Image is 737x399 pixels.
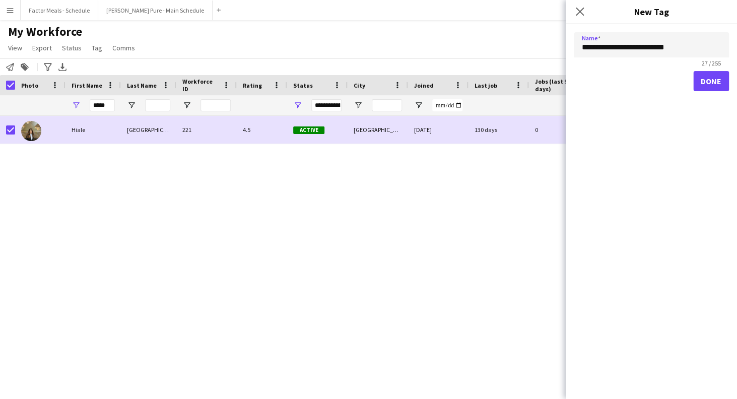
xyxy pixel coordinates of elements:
[32,43,52,52] span: Export
[529,116,594,144] div: 0
[182,101,191,110] button: Open Filter Menu
[98,1,213,20] button: [PERSON_NAME] Pure - Main Schedule
[566,5,737,18] h3: New Tag
[293,101,302,110] button: Open Filter Menu
[8,43,22,52] span: View
[176,116,237,144] div: 221
[19,61,31,73] app-action-btn: Add to tag
[58,41,86,54] a: Status
[127,82,157,89] span: Last Name
[42,61,54,73] app-action-btn: Advanced filters
[72,82,102,89] span: First Name
[121,116,176,144] div: [GEOGRAPHIC_DATA]
[92,43,102,52] span: Tag
[21,121,41,141] img: Hiale Lima
[200,99,231,111] input: Workforce ID Filter Input
[65,116,121,144] div: Hiale
[414,82,434,89] span: Joined
[243,82,262,89] span: Rating
[694,59,729,67] span: 27 / 255
[293,126,324,134] span: Active
[535,78,576,93] span: Jobs (last 90 days)
[4,41,26,54] a: View
[112,43,135,52] span: Comms
[348,116,408,144] div: [GEOGRAPHIC_DATA]
[372,99,402,111] input: City Filter Input
[182,78,219,93] span: Workforce ID
[56,61,69,73] app-action-btn: Export XLSX
[72,101,81,110] button: Open Filter Menu
[414,101,423,110] button: Open Filter Menu
[354,82,365,89] span: City
[21,82,38,89] span: Photo
[693,71,729,91] button: Done
[145,99,170,111] input: Last Name Filter Input
[127,101,136,110] button: Open Filter Menu
[21,1,98,20] button: Factor Meals - Schedule
[4,61,16,73] app-action-btn: Notify workforce
[293,82,313,89] span: Status
[475,82,497,89] span: Last job
[88,41,106,54] a: Tag
[468,116,529,144] div: 130 days
[90,99,115,111] input: First Name Filter Input
[354,101,363,110] button: Open Filter Menu
[28,41,56,54] a: Export
[432,99,462,111] input: Joined Filter Input
[108,41,139,54] a: Comms
[62,43,82,52] span: Status
[408,116,468,144] div: [DATE]
[237,116,287,144] div: 4.5
[8,24,82,39] span: My Workforce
